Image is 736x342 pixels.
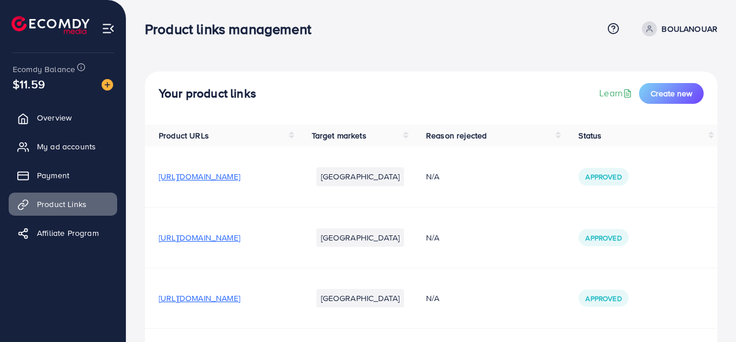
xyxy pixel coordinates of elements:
[585,294,621,303] span: Approved
[599,87,634,100] a: Learn
[159,171,240,182] span: [URL][DOMAIN_NAME]
[637,21,718,36] a: BOULANOUAR
[651,88,692,99] span: Create new
[37,198,87,210] span: Product Links
[37,141,96,152] span: My ad accounts
[9,164,117,187] a: Payment
[639,83,704,104] button: Create new
[316,289,405,307] li: [GEOGRAPHIC_DATA]
[102,79,113,91] img: image
[578,130,601,141] span: Status
[37,112,72,123] span: Overview
[159,130,209,141] span: Product URLs
[662,22,718,36] p: BOULANOUAR
[12,16,89,34] img: logo
[13,76,45,92] span: $11.59
[9,106,117,129] a: Overview
[312,130,367,141] span: Target markets
[13,63,75,75] span: Ecomdy Balance
[426,130,487,141] span: Reason rejected
[316,228,405,247] li: [GEOGRAPHIC_DATA]
[585,172,621,182] span: Approved
[9,221,117,245] a: Affiliate Program
[426,292,439,304] span: N/A
[37,170,69,181] span: Payment
[159,232,240,243] span: [URL][DOMAIN_NAME]
[145,21,320,37] h3: Product links management
[37,227,99,239] span: Affiliate Program
[9,193,117,216] a: Product Links
[159,87,256,101] h4: Your product links
[426,171,439,182] span: N/A
[585,233,621,243] span: Approved
[316,167,405,186] li: [GEOGRAPHIC_DATA]
[9,135,117,158] a: My ad accounts
[159,292,240,304] span: [URL][DOMAIN_NAME]
[426,232,439,243] span: N/A
[102,22,115,35] img: menu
